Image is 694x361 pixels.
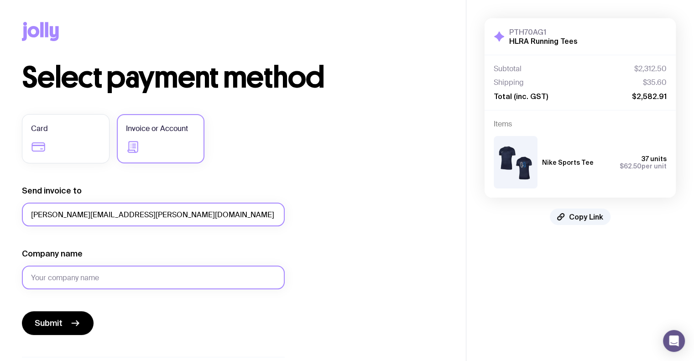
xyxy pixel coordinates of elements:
input: Your company name [22,266,285,289]
label: Company name [22,248,83,259]
span: Invoice or Account [126,123,188,134]
h3: Nike Sports Tee [542,159,594,166]
span: Shipping [494,78,524,87]
span: $2,312.50 [634,64,667,73]
div: Open Intercom Messenger [663,330,685,352]
button: Submit [22,311,94,335]
button: Copy Link [550,209,611,225]
h3: PTH70AG1 [509,27,578,37]
h1: Select payment method [22,63,444,92]
h2: HLRA Running Tees [509,37,578,46]
span: Card [31,123,48,134]
span: $62.50 [620,162,642,170]
input: accounts@company.com [22,203,285,226]
span: Submit [35,318,63,329]
span: $2,582.91 [632,92,667,101]
span: per unit [620,162,667,170]
span: Total (inc. GST) [494,92,548,101]
span: Subtotal [494,64,522,73]
h4: Items [494,120,667,129]
label: Send invoice to [22,185,82,196]
span: $35.60 [643,78,667,87]
span: 37 units [642,155,667,162]
span: Copy Link [569,212,603,221]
